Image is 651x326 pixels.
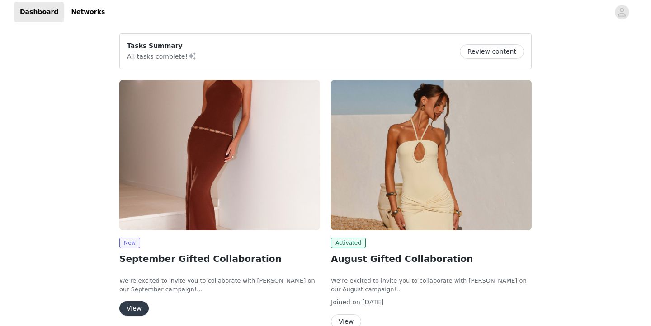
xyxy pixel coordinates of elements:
h2: September Gifted Collaboration [119,252,320,265]
button: View [119,301,149,316]
button: Review content [460,44,524,59]
a: Networks [66,2,110,22]
p: Tasks Summary [127,41,197,51]
img: Peppermayo AUS [119,80,320,230]
span: [DATE] [362,298,383,306]
p: We’re excited to invite you to collaborate with [PERSON_NAME] on our August campaign! [331,276,532,294]
span: New [119,238,140,248]
a: Dashboard [14,2,64,22]
div: avatar [618,5,626,19]
p: All tasks complete! [127,51,197,61]
img: Peppermayo AUS [331,80,532,230]
h2: August Gifted Collaboration [331,252,532,265]
a: View [119,305,149,312]
span: Joined on [331,298,360,306]
span: Activated [331,238,366,248]
a: View [331,318,361,325]
p: We’re excited to invite you to collaborate with [PERSON_NAME] on our September campaign! [119,276,320,294]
